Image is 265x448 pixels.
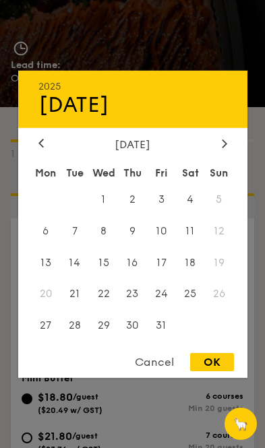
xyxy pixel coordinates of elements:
span: 10 [147,216,176,245]
span: 9 [118,216,147,245]
span: 15 [89,248,118,277]
span: 25 [176,280,205,309]
div: OK [190,353,234,371]
div: Cancel [121,353,187,371]
span: 20 [32,280,61,309]
div: Fri [147,160,176,185]
div: Wed [89,160,118,185]
span: 18 [176,248,205,277]
span: 🦙 [233,416,249,432]
span: 11 [176,216,205,245]
span: 4 [176,185,205,214]
span: 30 [118,311,147,340]
div: Tue [60,160,89,185]
div: [DATE] [38,92,227,117]
span: 22 [89,280,118,309]
div: [DATE] [38,137,227,150]
span: 28 [60,311,89,340]
span: 26 [205,280,234,309]
span: 23 [118,280,147,309]
span: 17 [147,248,176,277]
button: 🦙 [225,408,257,440]
span: 5 [205,185,234,214]
span: 29 [89,311,118,340]
span: 16 [118,248,147,277]
span: 24 [147,280,176,309]
span: 13 [32,248,61,277]
span: 12 [205,216,234,245]
span: 1 [89,185,118,214]
span: 3 [147,185,176,214]
span: 8 [89,216,118,245]
span: 27 [32,311,61,340]
span: 19 [205,248,234,277]
span: 31 [147,311,176,340]
div: Sat [176,160,205,185]
span: 2 [118,185,147,214]
div: Mon [32,160,61,185]
span: 21 [60,280,89,309]
div: Sun [205,160,234,185]
span: 7 [60,216,89,245]
div: Thu [118,160,147,185]
span: 6 [32,216,61,245]
span: 14 [60,248,89,277]
div: 2025 [38,80,227,92]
